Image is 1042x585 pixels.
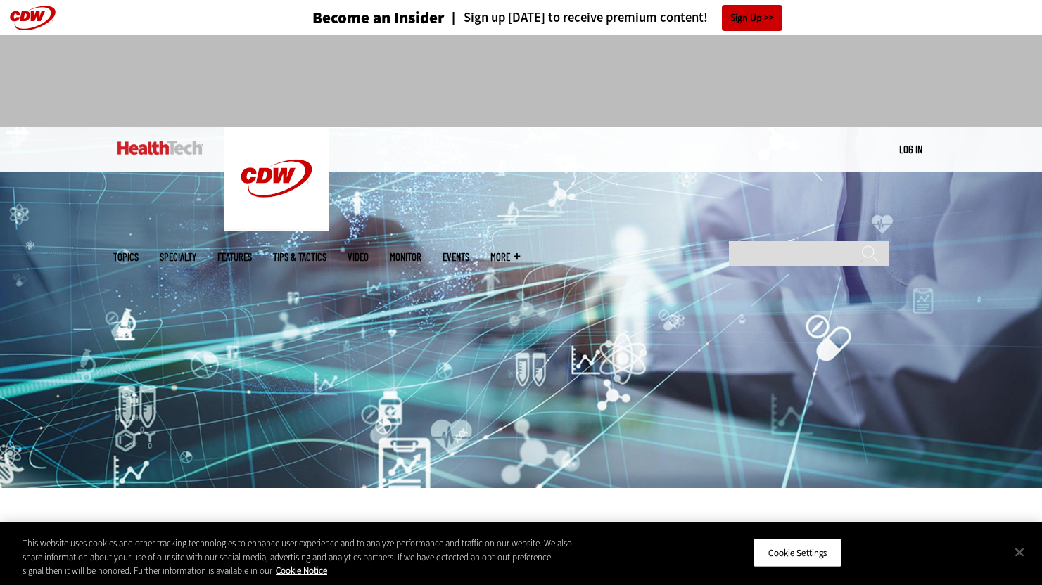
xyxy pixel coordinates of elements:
[445,11,708,25] a: Sign up [DATE] to receive premium content!
[899,142,922,157] div: User menu
[276,565,327,577] a: More information about your privacy
[348,252,369,262] a: Video
[260,10,445,26] a: Become an Insider
[443,252,469,262] a: Events
[224,127,329,231] img: Home
[1004,536,1035,567] button: Close
[134,520,645,531] div: »
[312,10,445,26] h3: Become an Insider
[722,5,782,31] a: Sign Up
[113,252,139,262] span: Topics
[23,536,573,578] div: This website uses cookies and other tracking technologies to enhance user experience and to analy...
[754,538,841,567] button: Cookie Settings
[217,252,252,262] a: Features
[899,143,922,155] a: Log in
[390,252,421,262] a: MonITor
[273,252,326,262] a: Tips & Tactics
[117,141,203,155] img: Home
[224,219,329,234] a: CDW
[682,520,893,537] h3: Latest Articles
[265,49,777,112] iframe: advertisement
[160,252,196,262] span: Specialty
[490,252,520,262] span: More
